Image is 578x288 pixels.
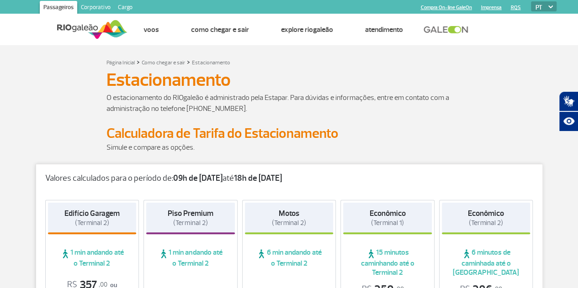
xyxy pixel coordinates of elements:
strong: Econômico [370,209,406,218]
a: Atendimento [365,25,403,34]
span: 6 minutos de caminhada até o [GEOGRAPHIC_DATA] [442,248,530,277]
a: Estacionamento [192,59,230,66]
strong: Motos [279,209,299,218]
strong: Edifício Garagem [64,209,120,218]
a: RQS [510,5,520,10]
span: 1 min andando até o Terminal 2 [146,248,235,268]
a: > [137,57,140,67]
span: (Terminal 2) [75,219,109,227]
a: Corporativo [77,1,114,16]
button: Abrir tradutor de língua de sinais. [559,91,578,111]
p: Simule e compare as opções. [106,142,472,153]
strong: Econômico [468,209,504,218]
strong: Piso Premium [168,209,213,218]
span: (Terminal 2) [272,219,306,227]
h2: Calculadora de Tarifa do Estacionamento [106,125,472,142]
a: Como chegar e sair [142,59,185,66]
strong: 09h de [DATE] [173,173,223,183]
span: 6 min andando até o Terminal 2 [245,248,334,268]
span: (Terminal 2) [173,219,207,227]
a: Compra On-line GaleOn [420,5,472,10]
p: Valores calculados para o período de: até [45,173,533,183]
h1: Estacionamento [106,72,472,88]
strong: 18h de [DATE] [234,173,282,183]
a: Página Inicial [106,59,135,66]
span: (Terminal 1) [371,219,404,227]
a: Cargo [114,1,136,16]
span: 1 min andando até o Terminal 2 [48,248,137,268]
a: Como chegar e sair [191,25,249,34]
span: 15 minutos caminhando até o Terminal 2 [343,248,432,277]
span: (Terminal 2) [469,219,503,227]
a: > [187,57,190,67]
a: Imprensa [481,5,501,10]
a: Voos [143,25,159,34]
a: Explore RIOgaleão [281,25,333,34]
a: Passageiros [40,1,77,16]
div: Plugin de acessibilidade da Hand Talk. [559,91,578,131]
p: O estacionamento do RIOgaleão é administrado pela Estapar. Para dúvidas e informações, entre em c... [106,92,472,114]
button: Abrir recursos assistivos. [559,111,578,131]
